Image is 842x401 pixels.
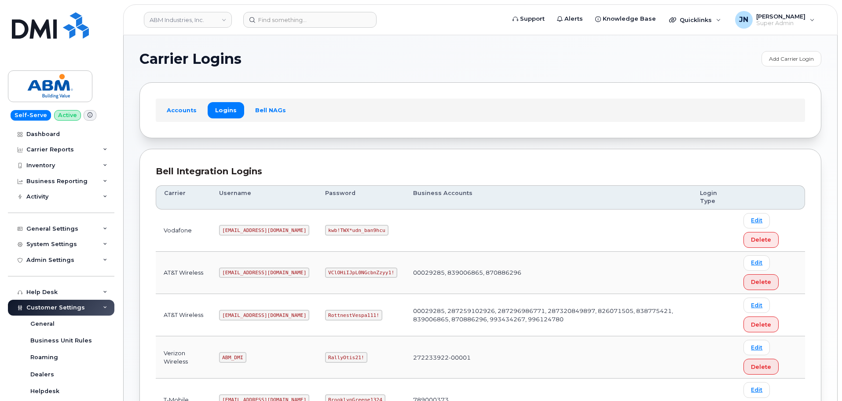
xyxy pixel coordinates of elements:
[751,235,771,244] span: Delete
[156,210,211,252] td: Vodafone
[159,102,204,118] a: Accounts
[692,185,736,210] th: Login Type
[325,225,388,235] code: kwb!TWX*udn_ban9hcu
[325,352,367,363] code: RallyOtis21!
[219,352,246,363] code: ABM_DMI
[156,252,211,294] td: AT&T Wireless
[751,320,771,329] span: Delete
[156,185,211,210] th: Carrier
[405,294,692,336] td: 00029285, 287259102926, 287296986771, 287320849897, 826071505, 838775421, 839006865, 870886296, 9...
[743,232,779,248] button: Delete
[325,268,397,278] code: VClOHiIJpL0NGcbnZzyy1!
[743,255,770,271] a: Edit
[219,268,309,278] code: [EMAIL_ADDRESS][DOMAIN_NAME]
[219,225,309,235] code: [EMAIL_ADDRESS][DOMAIN_NAME]
[208,102,244,118] a: Logins
[751,363,771,371] span: Delete
[743,382,770,397] a: Edit
[325,310,382,320] code: RottnestVespa111!
[139,52,242,66] span: Carrier Logins
[156,336,211,379] td: Verizon Wireless
[761,51,821,66] a: Add Carrier Login
[751,278,771,286] span: Delete
[743,274,779,290] button: Delete
[743,340,770,355] a: Edit
[405,252,692,294] td: 00029285, 839006865, 870886296
[743,298,770,313] a: Edit
[405,336,692,379] td: 272233922-00001
[405,185,692,210] th: Business Accounts
[743,359,779,375] button: Delete
[211,185,317,210] th: Username
[317,185,405,210] th: Password
[743,316,779,332] button: Delete
[156,294,211,336] td: AT&T Wireless
[248,102,293,118] a: Bell NAGs
[219,310,309,320] code: [EMAIL_ADDRESS][DOMAIN_NAME]
[156,165,805,178] div: Bell Integration Logins
[743,213,770,228] a: Edit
